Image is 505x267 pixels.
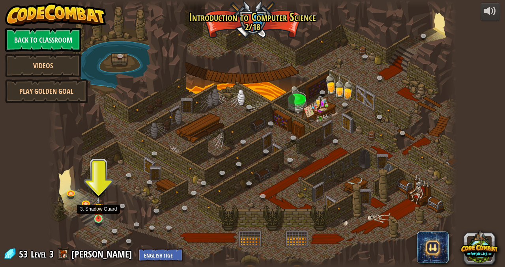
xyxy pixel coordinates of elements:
[5,3,106,26] img: CodeCombat - Learn how to code by playing a game
[5,28,81,52] a: Back to Classroom
[94,197,103,219] img: level-banner-started.png
[5,79,88,103] a: Play Golden Goal
[19,248,30,260] span: 53
[5,54,81,77] a: Videos
[480,3,500,21] button: Adjust volume
[31,248,47,261] span: Level
[49,248,54,260] span: 3
[71,248,135,260] a: [PERSON_NAME]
